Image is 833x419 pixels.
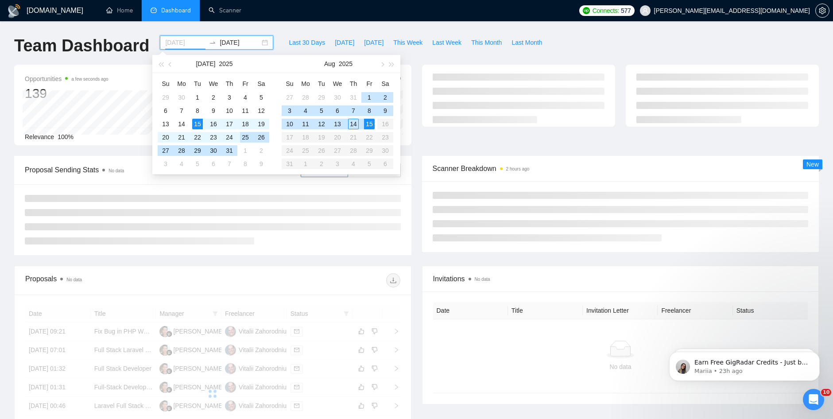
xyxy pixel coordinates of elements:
[593,6,619,16] span: Connects:
[158,104,174,117] td: 2025-07-06
[66,277,82,282] span: No data
[508,302,583,319] th: Title
[253,104,269,117] td: 2025-07-12
[158,117,174,131] td: 2025-07-13
[190,117,205,131] td: 2025-07-15
[237,117,253,131] td: 2025-07-18
[192,159,203,169] div: 5
[158,144,174,157] td: 2025-07-27
[205,77,221,91] th: We
[361,77,377,91] th: Fr
[427,35,466,50] button: Last Week
[253,157,269,171] td: 2025-08-09
[471,38,502,47] span: This Month
[208,92,219,103] div: 2
[192,145,203,156] div: 29
[221,117,237,131] td: 2025-07-17
[161,7,191,14] span: Dashboard
[224,132,235,143] div: 24
[733,302,808,319] th: Status
[174,157,190,171] td: 2025-08-04
[475,277,490,282] span: No data
[208,159,219,169] div: 6
[237,104,253,117] td: 2025-07-11
[821,389,831,396] span: 10
[282,77,298,91] th: Su
[298,91,314,104] td: 2025-07-28
[221,131,237,144] td: 2025-07-24
[205,117,221,131] td: 2025-07-16
[205,104,221,117] td: 2025-07-09
[506,167,530,171] time: 2 hours ago
[364,38,384,47] span: [DATE]
[314,91,329,104] td: 2025-07-29
[174,131,190,144] td: 2025-07-21
[253,117,269,131] td: 2025-07-19
[816,7,829,14] span: setting
[583,7,590,14] img: upwork-logo.png
[345,77,361,91] th: Th
[393,38,422,47] span: This Week
[298,77,314,91] th: Mo
[298,104,314,117] td: 2025-08-04
[282,91,298,104] td: 2025-07-27
[815,7,829,14] a: setting
[14,35,149,56] h1: Team Dashboard
[284,92,295,103] div: 27
[361,117,377,131] td: 2025-08-15
[209,7,241,14] a: searchScanner
[345,91,361,104] td: 2025-07-31
[205,144,221,157] td: 2025-07-30
[221,157,237,171] td: 2025-08-07
[656,333,833,395] iframe: Intercom notifications message
[205,91,221,104] td: 2025-07-02
[25,133,54,140] span: Relevance
[583,302,658,319] th: Invitation Letter
[348,105,359,116] div: 7
[160,159,171,169] div: 3
[192,119,203,129] div: 15
[377,77,393,91] th: Sa
[621,6,631,16] span: 577
[240,119,251,129] div: 18
[190,144,205,157] td: 2025-07-29
[160,105,171,116] div: 6
[237,77,253,91] th: Fr
[332,105,343,116] div: 6
[165,38,205,47] input: Start date
[256,132,267,143] div: 26
[316,92,327,103] div: 29
[224,92,235,103] div: 3
[160,92,171,103] div: 29
[324,55,335,73] button: Aug
[359,35,388,50] button: [DATE]
[190,157,205,171] td: 2025-08-05
[364,119,375,129] div: 15
[433,302,508,319] th: Date
[174,104,190,117] td: 2025-07-07
[329,104,345,117] td: 2025-08-06
[440,362,801,372] div: No data
[433,163,809,174] span: Scanner Breakdown
[256,105,267,116] div: 12
[282,117,298,131] td: 2025-08-10
[158,131,174,144] td: 2025-07-20
[208,119,219,129] div: 16
[284,119,295,129] div: 10
[176,105,187,116] div: 7
[330,35,359,50] button: [DATE]
[289,38,325,47] span: Last 30 Days
[332,119,343,129] div: 13
[329,91,345,104] td: 2025-07-30
[196,55,215,73] button: [DATE]
[377,104,393,117] td: 2025-08-09
[339,55,353,73] button: 2025
[361,91,377,104] td: 2025-08-01
[25,74,108,84] span: Opportunities
[284,35,330,50] button: Last 30 Days
[208,105,219,116] div: 9
[284,105,295,116] div: 3
[205,157,221,171] td: 2025-08-06
[345,117,361,131] td: 2025-08-14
